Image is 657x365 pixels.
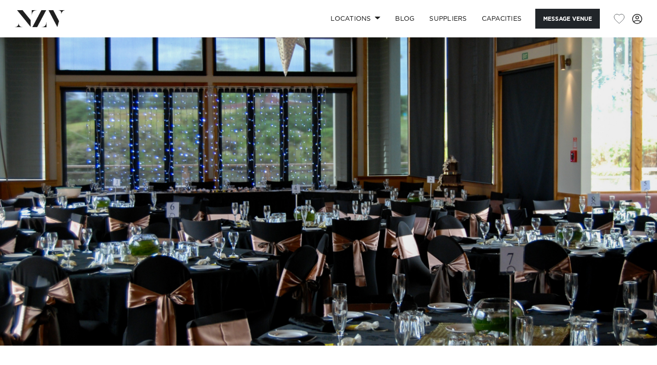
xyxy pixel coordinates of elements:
[15,10,65,27] img: nzv-logo.png
[535,9,600,29] button: Message Venue
[388,9,422,29] a: BLOG
[422,9,474,29] a: SUPPLIERS
[323,9,388,29] a: Locations
[474,9,529,29] a: Capacities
